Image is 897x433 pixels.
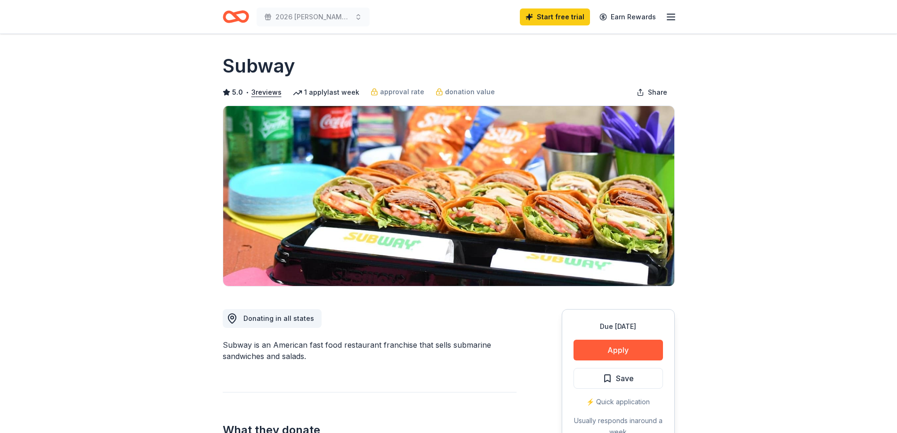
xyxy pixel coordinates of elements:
[520,8,590,25] a: Start free trial
[245,89,249,96] span: •
[616,372,634,384] span: Save
[223,339,517,362] div: Subway is an American fast food restaurant franchise that sells submarine sandwiches and salads.
[243,314,314,322] span: Donating in all states
[223,6,249,28] a: Home
[574,321,663,332] div: Due [DATE]
[574,368,663,389] button: Save
[574,396,663,408] div: ⚡️ Quick application
[574,340,663,360] button: Apply
[436,86,495,98] a: donation value
[445,86,495,98] span: donation value
[232,87,243,98] span: 5.0
[223,106,674,286] img: Image for Subway
[223,53,295,79] h1: Subway
[275,11,351,23] span: 2026 [PERSON_NAME] X-Treme
[293,87,359,98] div: 1 apply last week
[648,87,667,98] span: Share
[371,86,424,98] a: approval rate
[380,86,424,98] span: approval rate
[594,8,662,25] a: Earn Rewards
[629,83,675,102] button: Share
[251,87,282,98] button: 3reviews
[257,8,370,26] button: 2026 [PERSON_NAME] X-Treme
